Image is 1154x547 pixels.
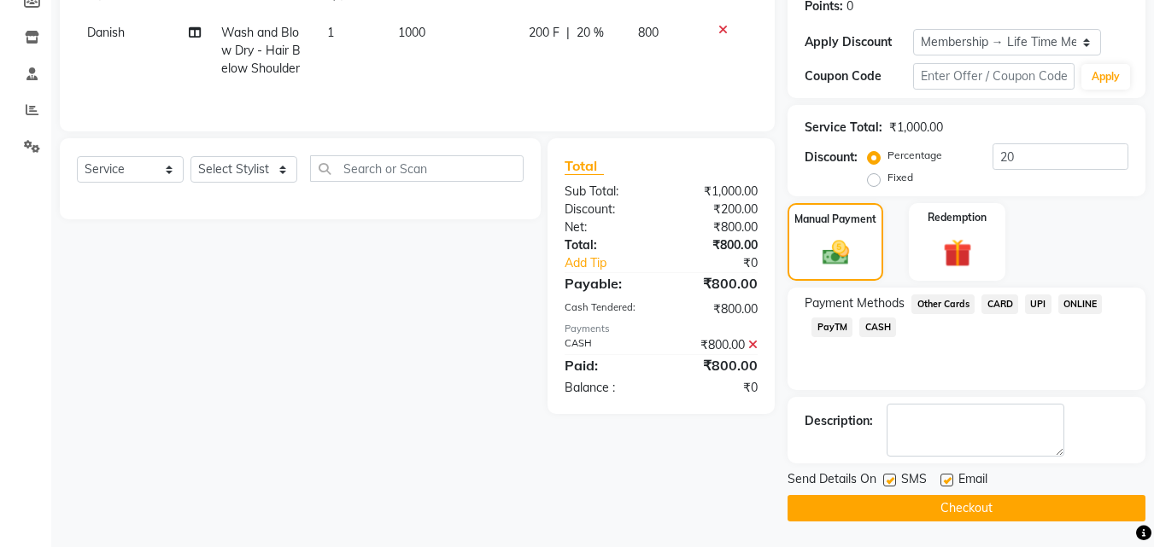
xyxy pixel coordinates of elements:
[887,148,942,163] label: Percentage
[811,317,852,337] span: PayTM
[552,355,661,375] div: Paid:
[934,236,981,271] img: _gift.svg
[552,273,661,294] div: Payable:
[577,24,604,42] span: 20 %
[661,355,770,375] div: ₹800.00
[552,218,661,236] div: Net:
[1025,294,1051,314] span: UPI
[221,25,301,76] span: Wash and Blow Dry - Hair Below Shoulder
[552,336,661,354] div: CASH
[87,25,125,40] span: Danish
[661,236,770,254] div: ₹800.00
[552,236,661,254] div: Total:
[398,25,425,40] span: 1000
[788,470,876,492] span: Send Details On
[661,336,770,354] div: ₹800.00
[805,67,912,85] div: Coupon Code
[661,379,770,397] div: ₹0
[661,300,770,318] div: ₹800.00
[1081,64,1130,90] button: Apply
[552,183,661,201] div: Sub Total:
[565,157,604,175] span: Total
[566,24,570,42] span: |
[911,294,975,314] span: Other Cards
[661,201,770,218] div: ₹200.00
[859,317,896,337] span: CASH
[913,63,1075,90] input: Enter Offer / Coupon Code
[1058,294,1103,314] span: ONLINE
[552,254,679,272] a: Add Tip
[552,379,661,397] div: Balance :
[552,300,661,318] div: Cash Tendered:
[565,322,758,336] div: Payments
[805,148,858,166] div: Discount:
[529,24,559,42] span: 200 F
[794,212,876,227] label: Manual Payment
[958,470,987,492] span: Email
[661,218,770,236] div: ₹800.00
[788,495,1145,521] button: Checkout
[981,294,1018,314] span: CARD
[928,210,987,225] label: Redemption
[661,183,770,201] div: ₹1,000.00
[901,470,927,492] span: SMS
[887,170,913,185] label: Fixed
[889,119,943,137] div: ₹1,000.00
[805,412,873,430] div: Description:
[552,201,661,218] div: Discount:
[638,25,659,40] span: 800
[814,237,858,268] img: _cash.svg
[661,273,770,294] div: ₹800.00
[805,294,905,312] span: Payment Methods
[680,254,771,272] div: ₹0
[310,155,524,182] input: Search or Scan
[805,119,882,137] div: Service Total:
[805,33,912,51] div: Apply Discount
[327,25,334,40] span: 1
